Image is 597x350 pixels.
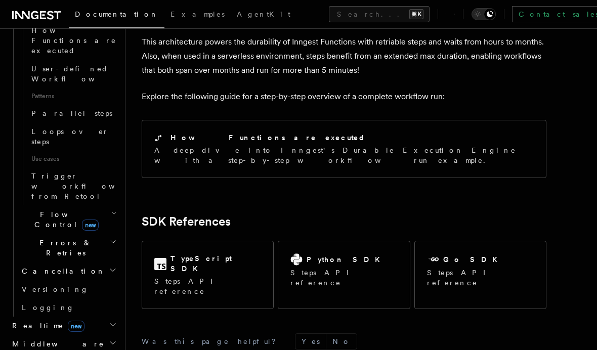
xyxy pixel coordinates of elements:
a: Versioning [18,280,119,298]
button: Search...⌘K [329,6,430,22]
button: Flow Controlnew [18,205,119,234]
a: TypeScript SDKSteps API reference [142,241,274,309]
button: Yes [295,334,326,349]
button: Cancellation [18,262,119,280]
span: new [82,220,99,231]
a: Python SDKSteps API reference [278,241,410,309]
h2: Python SDK [307,254,386,265]
p: Steps API reference [290,268,397,288]
span: Realtime [8,321,84,331]
span: Flow Control [18,209,111,230]
span: Loops over steps [31,127,109,146]
span: How Functions are executed [31,26,116,55]
p: Steps API reference [154,276,261,296]
a: Examples [164,3,231,27]
p: Steps API reference [427,268,534,288]
button: Realtimenew [8,317,119,335]
h2: Go SDK [443,254,503,265]
span: AgentKit [237,10,290,18]
span: User-defined Workflows [31,65,122,83]
span: Parallel steps [31,109,112,117]
a: Trigger workflows from Retool [27,167,119,205]
span: Documentation [75,10,158,18]
h2: How Functions are executed [170,133,366,143]
a: Logging [18,298,119,317]
span: Examples [170,10,225,18]
span: Patterns [27,88,119,104]
span: Versioning [22,285,89,293]
kbd: ⌘K [409,9,423,19]
a: User-defined Workflows [27,60,119,88]
a: SDK References [142,214,231,229]
h2: TypeScript SDK [170,253,261,274]
button: Errors & Retries [18,234,119,262]
span: Trigger workflows from Retool [31,172,143,200]
p: This architecture powers the durability of Inngest Functions with retriable steps and waits from ... [142,35,546,77]
span: Use cases [27,151,119,167]
p: Was this page helpful? [142,336,283,346]
span: new [68,321,84,332]
button: Toggle dark mode [472,8,496,20]
span: Logging [22,303,74,312]
p: A deep dive into Inngest's Durable Execution Engine with a step-by-step workflow run example. [154,145,534,165]
span: Cancellation [18,266,105,276]
a: Go SDKSteps API reference [414,241,546,309]
a: How Functions are executed [27,21,119,60]
a: Documentation [69,3,164,28]
p: Explore the following guide for a step-by-step overview of a complete workflow run: [142,90,546,104]
a: Loops over steps [27,122,119,151]
span: Middleware [8,339,104,349]
a: AgentKit [231,3,296,27]
a: Parallel steps [27,104,119,122]
span: Errors & Retries [18,238,110,258]
a: How Functions are executedA deep dive into Inngest's Durable Execution Engine with a step-by-step... [142,120,546,178]
button: No [326,334,357,349]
